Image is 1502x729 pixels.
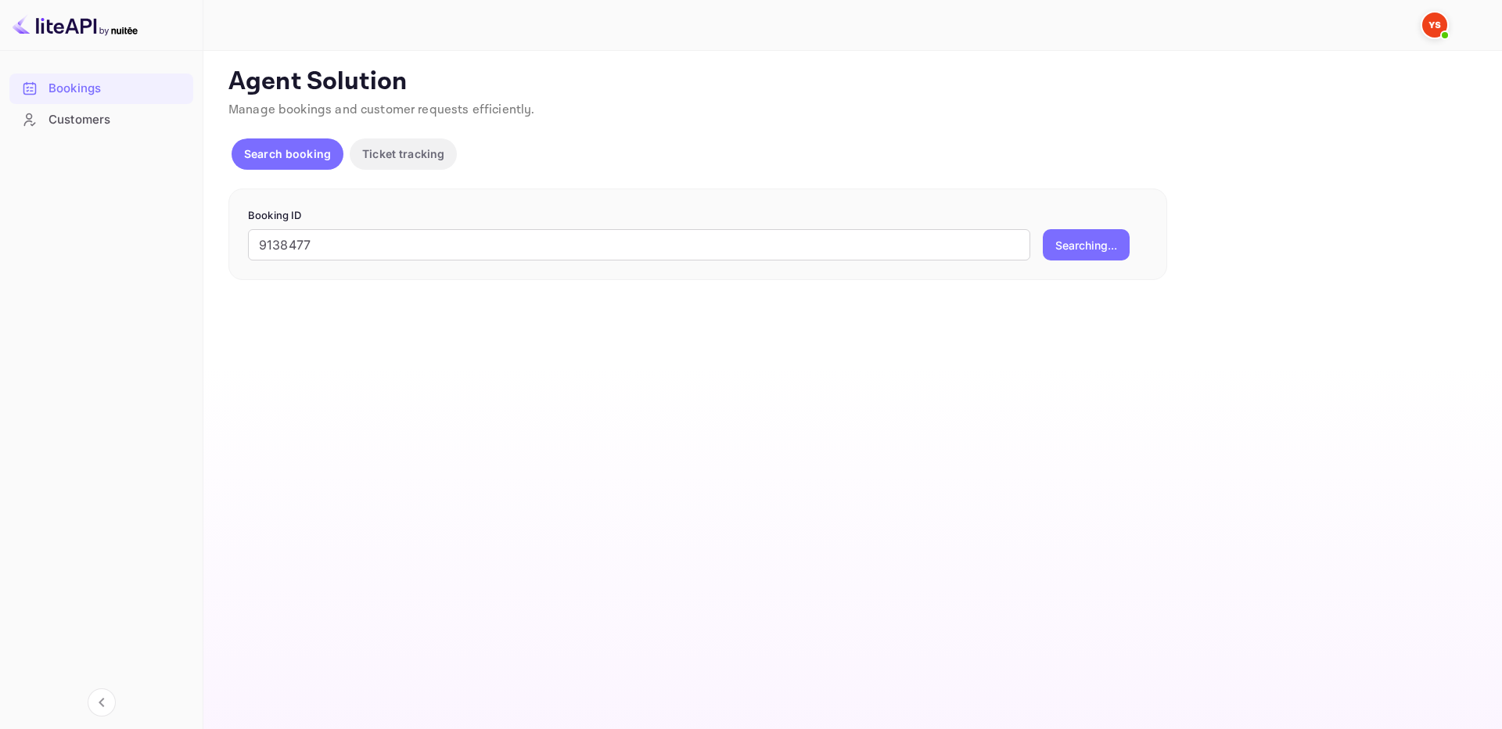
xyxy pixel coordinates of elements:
input: Enter Booking ID (e.g., 63782194) [248,229,1030,260]
p: Booking ID [248,208,1148,224]
div: Customers [9,105,193,135]
button: Collapse navigation [88,688,116,716]
div: Bookings [9,74,193,104]
img: LiteAPI logo [13,13,138,38]
div: Bookings [49,80,185,98]
button: Searching... [1043,229,1130,260]
a: Bookings [9,74,193,102]
a: Customers [9,105,193,134]
img: Yandex Support [1422,13,1447,38]
span: Manage bookings and customer requests efficiently. [228,102,535,118]
div: Customers [49,111,185,129]
p: Search booking [244,145,331,162]
p: Agent Solution [228,66,1474,98]
p: Ticket tracking [362,145,444,162]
